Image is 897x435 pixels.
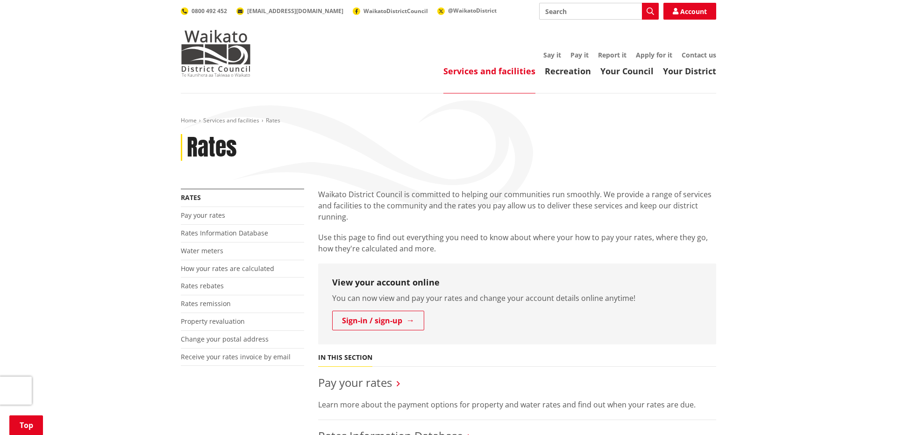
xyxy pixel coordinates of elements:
[437,7,497,14] a: @WaikatoDistrict
[181,317,245,326] a: Property revaluation
[181,264,274,273] a: How your rates are calculated
[181,352,291,361] a: Receive your rates invoice by email
[181,117,716,125] nav: breadcrumb
[181,335,269,343] a: Change your postal address
[318,189,716,222] p: Waikato District Council is committed to helping our communities run smoothly. We provide a range...
[570,50,589,59] a: Pay it
[636,50,672,59] a: Apply for it
[353,7,428,15] a: WaikatoDistrictCouncil
[181,299,231,308] a: Rates remission
[187,134,237,161] h1: Rates
[181,193,201,202] a: Rates
[181,116,197,124] a: Home
[332,292,702,304] p: You can now view and pay your rates and change your account details online anytime!
[318,375,392,390] a: Pay your rates
[448,7,497,14] span: @WaikatoDistrict
[545,65,591,77] a: Recreation
[247,7,343,15] span: [EMAIL_ADDRESS][DOMAIN_NAME]
[181,7,227,15] a: 0800 492 452
[443,65,535,77] a: Services and facilities
[181,228,268,237] a: Rates Information Database
[9,415,43,435] a: Top
[543,50,561,59] a: Say it
[181,211,225,220] a: Pay your rates
[663,65,716,77] a: Your District
[203,116,259,124] a: Services and facilities
[181,246,223,255] a: Water meters
[318,354,372,362] h5: In this section
[236,7,343,15] a: [EMAIL_ADDRESS][DOMAIN_NAME]
[539,3,659,20] input: Search input
[181,30,251,77] img: Waikato District Council - Te Kaunihera aa Takiwaa o Waikato
[181,281,224,290] a: Rates rebates
[332,278,702,288] h3: View your account online
[332,311,424,330] a: Sign-in / sign-up
[266,116,280,124] span: Rates
[318,232,716,254] p: Use this page to find out everything you need to know about where your how to pay your rates, whe...
[318,399,716,410] p: Learn more about the payment options for property and water rates and find out when your rates ar...
[682,50,716,59] a: Contact us
[663,3,716,20] a: Account
[598,50,626,59] a: Report it
[600,65,654,77] a: Your Council
[363,7,428,15] span: WaikatoDistrictCouncil
[192,7,227,15] span: 0800 492 452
